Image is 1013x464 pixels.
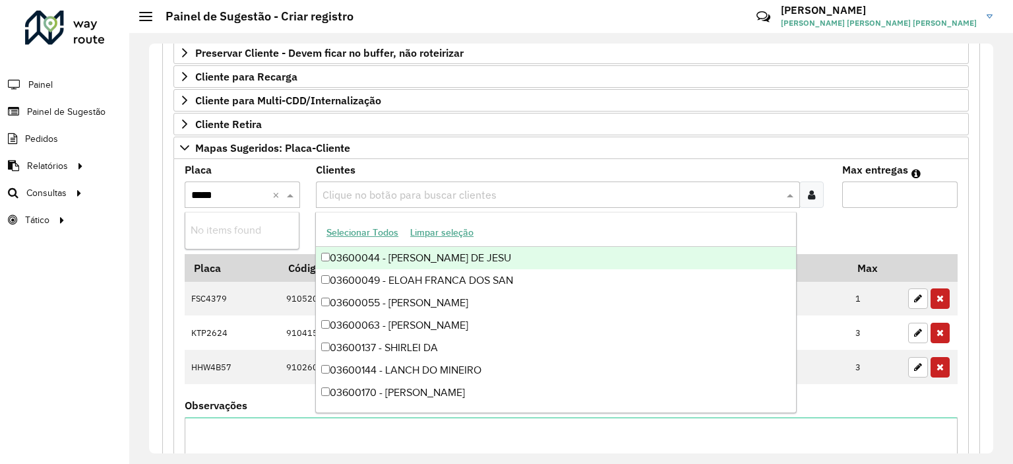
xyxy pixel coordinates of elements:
div: 03600170 - [PERSON_NAME] [316,381,796,404]
span: Preservar Cliente - Devem ficar no buffer, não roteirizar [195,48,464,58]
label: Clientes [316,162,355,178]
span: Pedidos [25,132,58,146]
a: Cliente Retira [173,113,969,135]
div: 03600173 - SABOR LANCHES [316,404,796,426]
span: Relatórios [27,159,68,173]
label: Placa [185,162,212,178]
button: Selecionar Todos [321,222,404,243]
div: 03600055 - [PERSON_NAME] [316,292,796,314]
span: Tático [25,213,49,227]
span: Cliente Retira [195,119,262,129]
span: Clear all [272,187,284,203]
th: Código Cliente [280,254,510,282]
ng-dropdown-panel: Options list [315,212,797,413]
td: 91052021 [280,282,510,316]
th: Placa [185,254,280,282]
div: 03600049 - ELOAH FRANCA DOS SAN [316,269,796,292]
span: Painel [28,78,53,92]
h3: [PERSON_NAME] [781,4,977,17]
a: Mapas Sugeridos: Placa-Cliente [173,137,969,159]
div: No items found [185,219,299,242]
div: 03600144 - LANCH DO MINEIRO [316,359,796,381]
td: 91026099 [280,350,510,384]
a: Cliente para Recarga [173,65,969,88]
ng-dropdown-panel: Options list [185,212,300,249]
a: Preservar Cliente - Devem ficar no buffer, não roteirizar [173,42,969,64]
td: KTP2624 [185,315,280,350]
em: Máximo de clientes que serão colocados na mesma rota com os clientes informados [911,168,921,179]
td: HHW4B57 [185,350,280,384]
span: Consultas [26,186,67,200]
td: FSC4379 [185,282,280,316]
span: Cliente para Multi-CDD/Internalização [195,95,381,106]
button: Limpar seleção [404,222,479,243]
td: 3 [849,315,902,350]
td: 3 [849,350,902,384]
div: 03600044 - [PERSON_NAME] DE JESU [316,247,796,269]
span: [PERSON_NAME] [PERSON_NAME] [PERSON_NAME] [781,17,977,29]
span: Mapas Sugeridos: Placa-Cliente [195,143,350,153]
label: Observações [185,397,247,413]
label: Max entregas [842,162,908,178]
span: Painel de Sugestão [27,105,106,119]
td: 91041573 [280,315,510,350]
span: Cliente para Recarga [195,71,297,82]
div: 03600063 - [PERSON_NAME] [316,314,796,337]
h2: Painel de Sugestão - Criar registro [152,9,353,24]
div: 03600137 - SHIRLEI DA [316,337,796,359]
th: Max [849,254,902,282]
td: 1 [849,282,902,316]
a: Contato Rápido [749,3,778,31]
a: Cliente para Multi-CDD/Internalização [173,89,969,112]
